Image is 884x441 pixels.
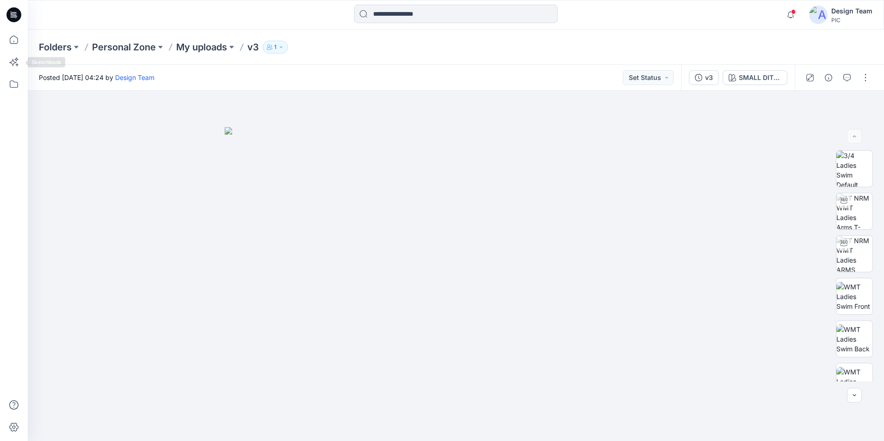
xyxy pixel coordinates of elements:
[705,73,713,83] div: v3
[115,73,154,81] a: Design Team
[836,325,872,354] img: WMT Ladies Swim Back
[836,151,872,187] img: 3/4 Ladies Swim Default
[723,70,787,85] button: SMALL DITSY ROSES_PLUM CANDY
[836,193,872,229] img: TT NRM WMT Ladies Arms T-POSE
[247,41,259,54] p: v3
[39,41,72,54] a: Folders
[836,236,872,272] img: TT NRM WMT Ladies ARMS DOWN
[809,6,828,24] img: avatar
[821,70,836,85] button: Details
[39,73,154,82] span: Posted [DATE] 04:24 by
[225,127,687,441] img: eyJhbGciOiJIUzI1NiIsImtpZCI6IjAiLCJzbHQiOiJzZXMiLCJ0eXAiOiJKV1QifQ.eyJkYXRhIjp7InR5cGUiOiJzdG9yYW...
[836,282,872,311] img: WMT Ladies Swim Front
[836,367,872,396] img: WMT Ladies Swim Left
[92,41,156,54] a: Personal Zone
[831,6,872,17] div: Design Team
[263,41,288,54] button: 1
[739,73,781,83] div: SMALL DITSY ROSES_PLUM CANDY
[689,70,719,85] button: v3
[831,17,872,24] div: PIC
[176,41,227,54] a: My uploads
[274,42,276,52] p: 1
